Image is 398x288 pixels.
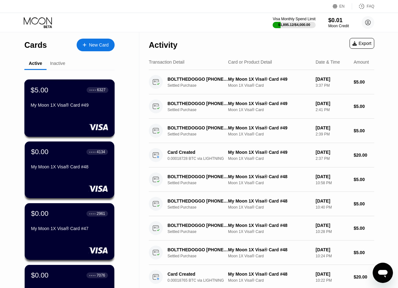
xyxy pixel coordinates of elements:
div: Moon 1X Visa® Card [228,108,310,112]
div: Moon 1X Visa® Card [228,278,310,283]
div: $0.00 [31,148,48,156]
div: Settled Purchase [167,83,234,88]
div: Cards [24,41,47,50]
div: $5.00 [31,86,48,94]
div: Inactive [50,61,65,66]
div: $5.00 [354,104,374,109]
div: Active [29,61,42,66]
div: $5.00 [354,226,374,231]
div: New Card [77,39,115,51]
div: Export [352,41,371,46]
div: EN [339,4,345,9]
div: 2:39 PM [316,132,349,136]
div: Moon Credit [328,24,349,28]
div: BOLTTHEDOGGO [PHONE_NUMBER] US [167,198,230,203]
div: Export [350,38,374,49]
div: My Moon 1X Visa® Card #47 [31,226,108,231]
div: FAQ [352,3,374,9]
div: 10:24 PM [316,254,349,258]
div: 7076 [97,273,105,278]
div: Activity [149,41,177,50]
div: 10:22 PM [316,278,349,283]
div: ● ● ● ● [89,274,96,276]
div: Moon 1X Visa® Card [228,156,310,161]
div: $0.00 [31,271,48,279]
div: Settled Purchase [167,108,234,112]
div: Visa Monthly Spend Limit [273,17,315,21]
div: 10:58 PM [316,181,349,185]
div: Settled Purchase [167,229,234,234]
div: 6327 [97,88,105,92]
div: My Moon 1X Visa® Card #48 [228,272,310,277]
div: [DATE] [316,272,349,277]
div: $0.00● ● ● ●2961My Moon 1X Visa® Card #47 [25,203,114,260]
div: $5.00 [354,128,374,133]
div: Card Created [167,272,230,277]
div: 0.00018728 BTC via LIGHTNING [167,156,234,161]
div: My Moon 1X Visa® Card #49 [31,103,108,108]
div: BOLTTHEDOGGO [PHONE_NUMBER] USSettled PurchaseMy Moon 1X Visa® Card #48Moon 1X Visa® Card[DATE]10... [149,241,374,265]
div: 2:41 PM [316,108,349,112]
div: [DATE] [316,247,349,252]
div: $5.00 [354,201,374,206]
div: My Moon 1X Visa® Card #49 [228,125,310,130]
div: $0.00● ● ● ●4134My Moon 1X Visa® Card #48 [25,141,114,198]
div: Date & Time [316,59,340,65]
div: $0.01 [328,17,349,24]
div: 0.00018765 BTC via LIGHTNING [167,278,234,283]
div: BOLTTHEDOGGO [PHONE_NUMBER] USSettled PurchaseMy Moon 1X Visa® Card #49Moon 1X Visa® Card[DATE]3:... [149,70,374,94]
div: BOLTTHEDOGGO [PHONE_NUMBER] USSettled PurchaseMy Moon 1X Visa® Card #48Moon 1X Visa® Card[DATE]10... [149,192,374,216]
div: 4134 [97,150,105,154]
div: BOLTTHEDOGGO [PHONE_NUMBER] USSettled PurchaseMy Moon 1X Visa® Card #49Moon 1X Visa® Card[DATE]2:... [149,94,374,119]
div: 3:37 PM [316,83,349,88]
div: 2961 [97,211,105,216]
div: Moon 1X Visa® Card [228,205,310,210]
div: My Moon 1X Visa® Card #48 [228,223,310,228]
div: [DATE] [316,150,349,155]
div: My Moon 1X Visa® Card #49 [228,150,310,155]
div: 10:40 PM [316,205,349,210]
div: $5.00 [354,250,374,255]
div: $5.00 [354,79,374,85]
div: Amount [354,59,369,65]
div: Settled Purchase [167,132,234,136]
div: My Moon 1X Visa® Card #48 [31,164,108,169]
div: $1,895.12 / $4,000.00 [278,23,310,27]
div: Moon 1X Visa® Card [228,132,310,136]
div: 2:37 PM [316,156,349,161]
div: 10:28 PM [316,229,349,234]
div: Moon 1X Visa® Card [228,181,310,185]
div: BOLTTHEDOGGO [PHONE_NUMBER] USSettled PurchaseMy Moon 1X Visa® Card #49Moon 1X Visa® Card[DATE]2:... [149,119,374,143]
div: $20.00 [354,153,374,158]
div: BOLTTHEDOGGO [PHONE_NUMBER] USSettled PurchaseMy Moon 1X Visa® Card #48Moon 1X Visa® Card[DATE]10... [149,167,374,192]
div: ● ● ● ● [90,89,96,91]
div: [DATE] [316,223,349,228]
div: New Card [89,42,109,48]
div: Card Created0.00018728 BTC via LIGHTNINGMy Moon 1X Visa® Card #49Moon 1X Visa® Card[DATE]2:37 PM$... [149,143,374,167]
div: My Moon 1X Visa® Card #48 [228,174,310,179]
div: EN [333,3,352,9]
div: Settled Purchase [167,254,234,258]
div: $0.01Moon Credit [328,17,349,28]
iframe: Button to launch messaging window [373,263,393,283]
div: Moon 1X Visa® Card [228,229,310,234]
div: Card or Product Detail [228,59,272,65]
div: My Moon 1X Visa® Card #48 [228,198,310,203]
div: My Moon 1X Visa® Card #49 [228,101,310,106]
div: ● ● ● ● [89,151,96,153]
div: Moon 1X Visa® Card [228,254,310,258]
div: $5.00 [354,177,374,182]
div: Settled Purchase [167,205,234,210]
div: [DATE] [316,174,349,179]
div: $5.00● ● ● ●6327My Moon 1X Visa® Card #49 [25,80,114,136]
div: ● ● ● ● [89,213,96,215]
div: Moon 1X Visa® Card [228,83,310,88]
div: Settled Purchase [167,181,234,185]
div: Card Created [167,150,230,155]
div: [DATE] [316,198,349,203]
div: BOLTTHEDOGGO [PHONE_NUMBER] US [167,247,230,252]
div: My Moon 1X Visa® Card #48 [228,247,310,252]
div: BOLTTHEDOGGO [PHONE_NUMBER] US [167,101,230,106]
